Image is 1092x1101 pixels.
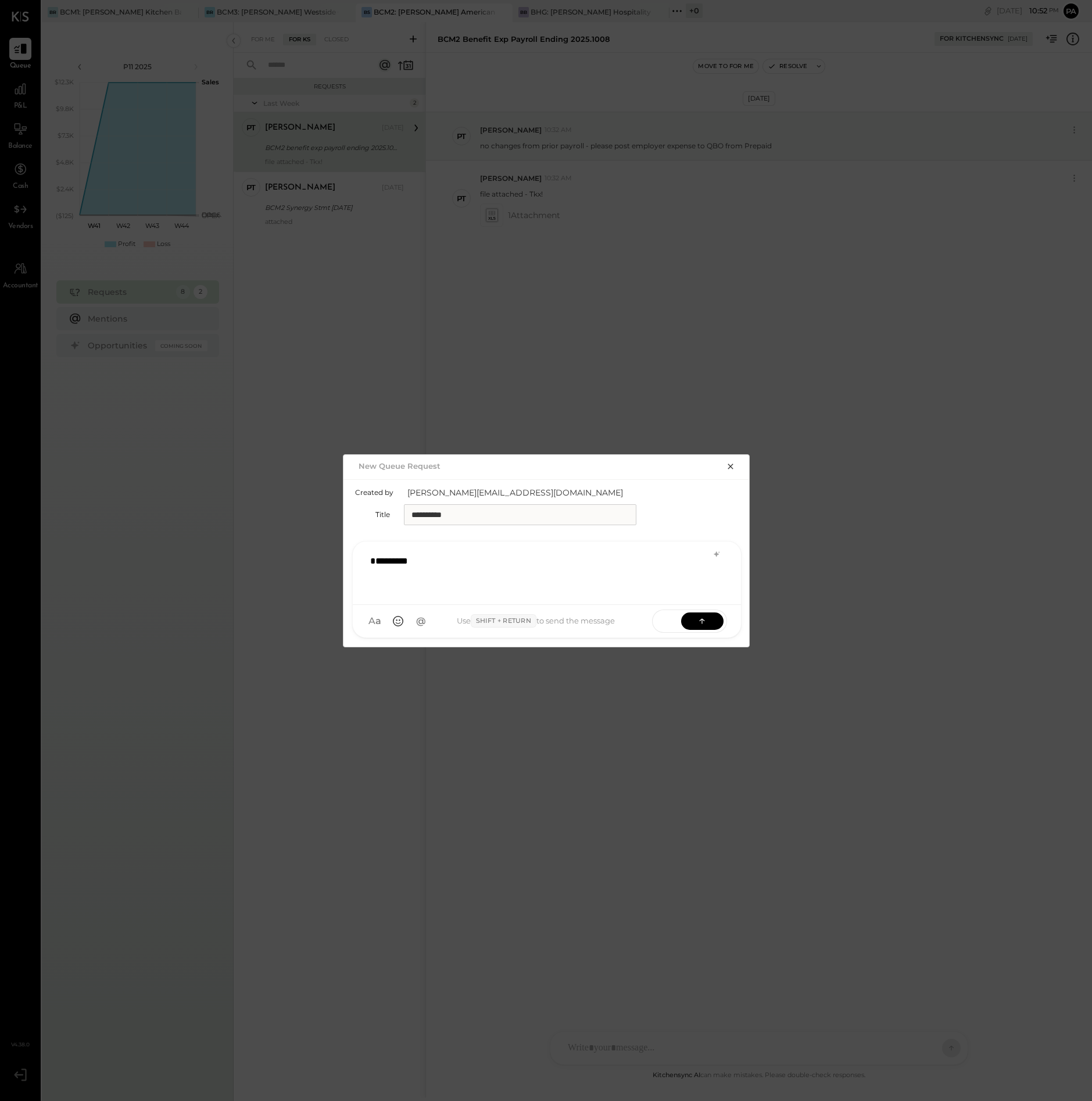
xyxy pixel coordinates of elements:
[411,611,432,632] button: @
[355,488,393,497] label: Created by
[471,614,536,628] span: Shift + Return
[375,615,381,627] span: a
[355,510,390,519] label: Title
[432,614,640,628] div: Use to send the message
[359,461,441,471] h2: New Queue Request
[416,615,426,627] span: @
[407,487,640,498] span: [PERSON_NAME][EMAIL_ADDRESS][DOMAIN_NAME]
[364,611,385,632] button: Aa
[653,606,681,636] span: SEND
